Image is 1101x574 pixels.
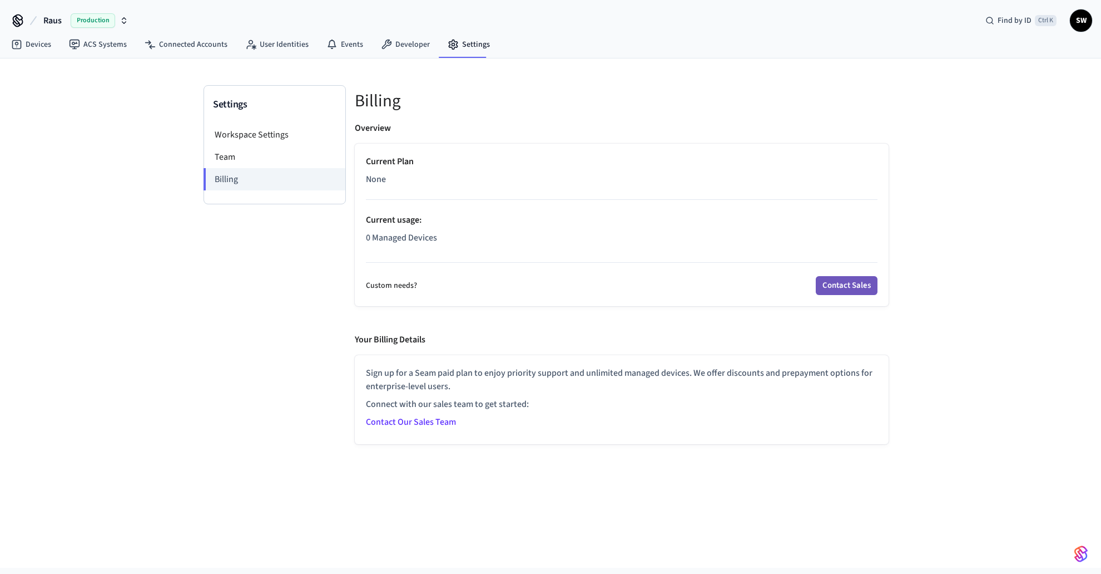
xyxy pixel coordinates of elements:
[366,398,877,411] p: Connect with our sales team to get started:
[355,121,391,135] p: Overview
[976,11,1065,31] div: Find by IDCtrl K
[355,90,889,112] h5: Billing
[366,366,877,393] p: Sign up for a Seam paid plan to enjoy priority support and unlimited managed devices. We offer di...
[1071,11,1091,31] span: SW
[213,97,336,112] h3: Settings
[204,146,345,168] li: Team
[236,35,318,55] a: User Identities
[366,213,877,227] p: Current usage :
[71,13,115,28] span: Production
[355,333,425,346] p: Your Billing Details
[204,124,345,146] li: Workspace Settings
[1074,545,1088,563] img: SeamLogoGradient.69752ec5.svg
[998,15,1031,26] span: Find by ID
[439,35,499,55] a: Settings
[2,35,60,55] a: Devices
[366,416,456,428] a: Contact Our Sales Team
[372,35,439,55] a: Developer
[1070,9,1092,32] button: SW
[366,173,386,186] span: None
[1035,15,1057,26] span: Ctrl K
[318,35,372,55] a: Events
[816,276,877,295] button: Contact Sales
[43,14,62,27] span: Raus
[136,35,236,55] a: Connected Accounts
[204,168,345,190] li: Billing
[60,35,136,55] a: ACS Systems
[366,155,877,168] p: Current Plan
[366,231,877,244] p: 0 Managed Devices
[366,276,877,295] div: Custom needs?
